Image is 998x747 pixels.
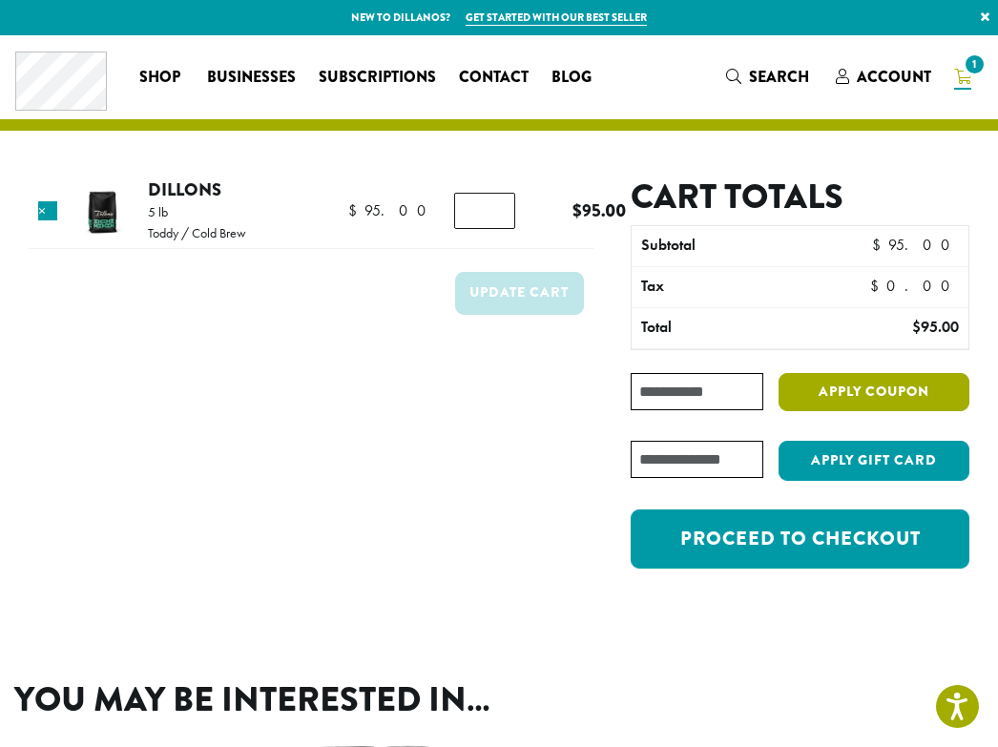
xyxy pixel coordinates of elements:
a: Remove this item [38,201,57,220]
a: Shop [128,62,196,93]
span: $ [872,235,888,255]
span: Blog [551,66,592,90]
h2: You may be interested in… [14,679,984,720]
button: Apply coupon [779,373,969,412]
span: $ [870,276,886,296]
img: Dillons [72,181,134,243]
input: Product quantity [454,193,515,229]
p: Toddy / Cold Brew [148,226,246,239]
span: Shop [139,66,180,90]
span: Account [857,66,931,88]
span: 1 [962,52,988,77]
bdi: 95.00 [348,200,435,220]
span: Businesses [207,66,296,90]
a: Get started with our best seller [466,10,647,26]
span: Subscriptions [319,66,436,90]
th: Subtotal [632,226,834,266]
span: Contact [459,66,529,90]
th: Tax [632,267,861,307]
a: Dillons [148,176,221,202]
bdi: 95.00 [872,235,959,255]
span: $ [572,197,582,223]
a: Search [715,61,824,93]
p: 5 lb [148,205,246,218]
bdi: 95.00 [572,197,626,223]
h2: Cart totals [631,176,969,218]
button: Apply Gift Card [779,441,969,481]
span: $ [912,317,921,337]
bdi: 95.00 [912,317,959,337]
span: $ [348,200,364,220]
button: Update cart [455,272,584,315]
th: Total [632,308,834,348]
bdi: 0.00 [870,276,959,296]
span: Search [749,66,809,88]
a: Proceed to checkout [631,509,969,569]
